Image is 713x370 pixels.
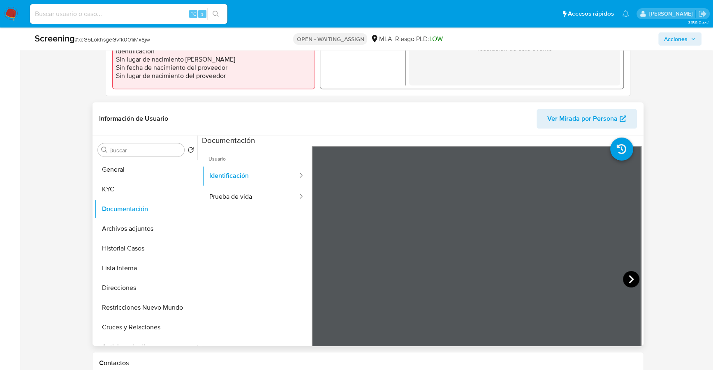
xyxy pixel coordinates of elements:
span: s [201,10,204,18]
button: Acciones [658,32,701,46]
b: Screening [35,32,75,45]
button: Archivos adjuntos [95,219,197,239]
p: stefania.bordes@mercadolibre.com [649,10,695,18]
button: Cruces y Relaciones [95,317,197,337]
button: Restricciones Nuevo Mundo [95,298,197,317]
button: Lista Interna [95,258,197,278]
button: Documentación [95,199,197,219]
button: Volver al orden por defecto [188,147,194,156]
button: KYC [95,179,197,199]
span: # xcG5LokhsgeGvfk001iMx8jw [75,35,150,44]
button: search-icon [207,8,224,20]
span: ⌥ [190,10,196,18]
span: Accesos rápidos [568,9,614,18]
span: Ver Mirada por Persona [547,109,618,129]
input: Buscar usuario o caso... [30,9,227,19]
p: OPEN - WAITING_ASSIGN [293,33,367,45]
span: Riesgo PLD: [395,34,442,44]
input: Buscar [109,147,181,154]
button: Historial Casos [95,239,197,258]
div: MLA [370,34,391,44]
span: LOW [429,34,442,44]
button: Direcciones [95,278,197,298]
a: Notificaciones [622,10,629,17]
h1: Información de Usuario [99,115,168,123]
button: General [95,160,197,179]
span: 3.159.0-rc-1 [688,19,709,26]
a: Salir [698,9,707,18]
button: Ver Mirada por Persona [537,109,637,129]
button: Buscar [101,147,108,153]
h1: Contactos [99,359,637,367]
button: Anticipos de dinero [95,337,197,357]
span: Acciones [664,32,688,46]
